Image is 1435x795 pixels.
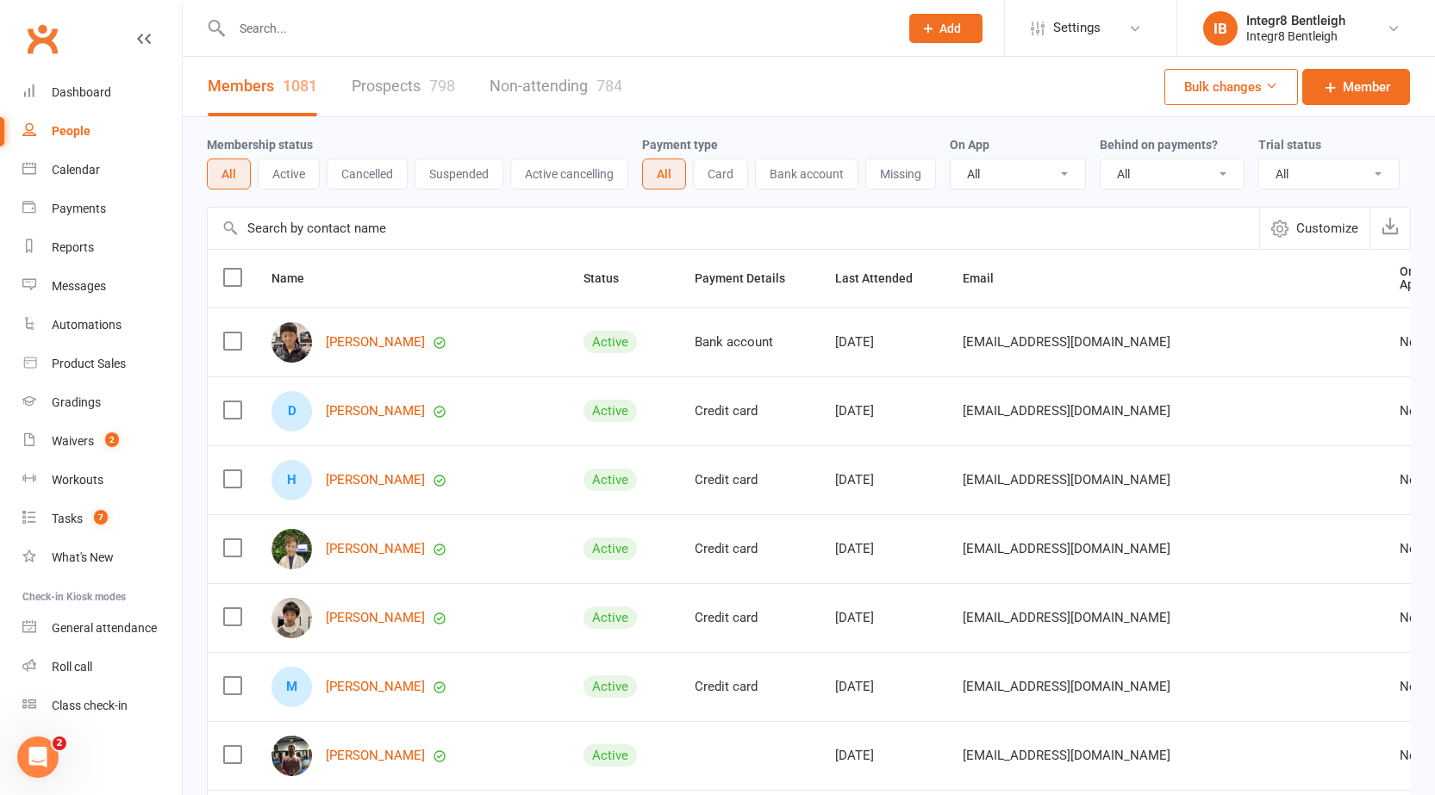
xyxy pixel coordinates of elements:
[1053,9,1101,47] span: Settings
[963,394,1170,427] span: [EMAIL_ADDRESS][DOMAIN_NAME]
[52,512,83,525] div: Tasks
[326,611,425,625] a: [PERSON_NAME]
[52,660,92,674] div: Roll call
[22,73,182,112] a: Dashboard
[22,538,182,577] a: What's New
[909,14,983,43] button: Add
[963,739,1170,772] span: [EMAIL_ADDRESS][DOMAIN_NAME]
[22,228,182,267] a: Reports
[208,208,1259,249] input: Search by contact name
[52,163,100,177] div: Calendar
[52,240,94,254] div: Reports
[1258,138,1321,152] label: Trial status
[271,271,323,285] span: Name
[865,158,936,189] button: Missing
[1400,748,1421,763] div: No
[22,189,182,228] a: Payments
[22,686,182,725] a: Class kiosk mode
[835,404,932,419] div: [DATE]
[695,404,804,419] div: Credit card
[52,473,103,487] div: Workouts
[1203,11,1238,46] div: IB
[695,473,804,488] div: Credit card
[1400,473,1421,488] div: No
[583,469,637,491] div: Active
[693,158,748,189] button: Card
[1296,218,1358,239] span: Customize
[835,473,932,488] div: [DATE]
[963,601,1170,634] span: [EMAIL_ADDRESS][DOMAIN_NAME]
[939,22,961,35] span: Add
[583,271,638,285] span: Status
[1164,69,1298,105] button: Bulk changes
[1246,13,1345,28] div: Integr8 Bentleigh
[695,542,804,556] div: Credit card
[271,736,312,776] img: Triet
[105,432,119,447] span: 2
[963,326,1170,358] span: [EMAIL_ADDRESS][DOMAIN_NAME]
[510,158,628,189] button: Active cancelling
[429,77,455,95] div: 798
[22,609,182,648] a: General attendance kiosk mode
[52,318,122,332] div: Automations
[490,57,622,116] a: Non-attending784
[271,598,312,638] img: Zhuochen
[52,279,106,293] div: Messages
[1400,611,1421,625] div: No
[52,621,157,635] div: General attendance
[1259,208,1369,249] button: Customize
[950,138,989,152] label: On App
[22,267,182,306] a: Messages
[583,675,637,698] div: Active
[415,158,503,189] button: Suspended
[963,463,1170,496] span: [EMAIL_ADDRESS][DOMAIN_NAME]
[22,151,182,189] a: Calendar
[52,85,111,99] div: Dashboard
[1246,28,1345,44] div: Integr8 Bentleigh
[835,542,932,556] div: [DATE]
[835,271,932,285] span: Last Attended
[596,77,622,95] div: 784
[271,529,312,569] img: Oliver
[326,542,425,556] a: [PERSON_NAME]
[53,736,66,750] span: 2
[207,138,313,152] label: Membership status
[583,268,638,289] button: Status
[271,268,323,289] button: Name
[208,57,317,116] a: Members1081
[207,158,251,189] button: All
[271,667,312,707] div: Michael
[695,680,804,694] div: Credit card
[835,268,932,289] button: Last Attended
[326,335,425,350] a: [PERSON_NAME]
[1400,335,1421,350] div: No
[52,395,101,409] div: Gradings
[695,335,804,350] div: Bank account
[326,748,425,763] a: [PERSON_NAME]
[1343,77,1390,97] span: Member
[583,537,637,560] div: Active
[326,404,425,419] a: [PERSON_NAME]
[642,158,686,189] button: All
[1400,680,1421,694] div: No
[22,422,182,461] a: Waivers 2
[22,500,182,538] a: Tasks 7
[271,322,312,363] img: Mike
[1400,542,1421,556] div: No
[1100,138,1218,152] label: Behind on payments?
[835,611,932,625] div: [DATE]
[22,461,182,500] a: Workouts
[22,345,182,383] a: Product Sales
[326,680,425,694] a: [PERSON_NAME]
[835,335,932,350] div: [DATE]
[22,306,182,345] a: Automations
[22,383,182,422] a: Gradings
[583,744,637,767] div: Active
[22,112,182,151] a: People
[22,648,182,686] a: Roll call
[352,57,455,116] a: Prospects798
[21,17,64,60] a: Clubworx
[1302,69,1410,105] a: Member
[94,510,108,525] span: 7
[17,736,59,778] iframe: Intercom live chat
